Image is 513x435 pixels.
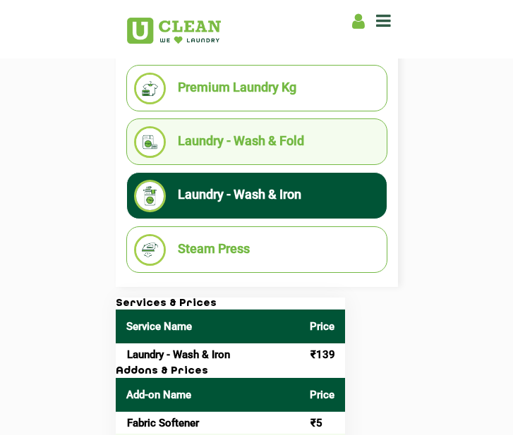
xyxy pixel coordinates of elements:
li: Steam Press [134,234,380,266]
td: ₹139 [299,343,345,365]
td: Fabric Softener [116,412,299,434]
li: Laundry - Wash & Fold [134,126,380,158]
td: ₹5 [299,412,345,434]
img: Laundry - Wash & Fold [134,126,166,158]
img: Steam Press [134,234,166,266]
img: UClean Laundry and Dry Cleaning [127,18,221,44]
h3: Addons & Prices [116,365,345,378]
th: Service Name [116,310,299,343]
h3: Services & Prices [116,298,345,310]
td: Laundry - Wash & Iron [116,343,299,365]
th: Add-on Name [116,378,299,412]
th: Price [299,378,345,412]
li: Laundry - Wash & Iron [134,180,380,212]
li: Premium Laundry Kg [134,73,380,104]
th: Price [299,310,345,343]
img: Premium Laundry Kg [134,73,166,104]
img: Laundry - Wash & Iron [134,180,166,212]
